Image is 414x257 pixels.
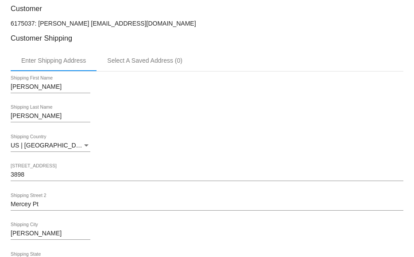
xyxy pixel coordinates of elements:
input: Shipping Street 1 [11,171,403,178]
div: Enter Shipping Address [21,57,86,64]
input: Shipping First Name [11,83,90,91]
h3: Customer [11,4,403,13]
h3: Customer Shipping [11,34,403,42]
span: US | [GEOGRAPHIC_DATA] [11,142,89,149]
input: Shipping City [11,230,90,237]
div: Select A Saved Address (0) [107,57,182,64]
input: Shipping Street 2 [11,201,403,208]
p: 6175037: [PERSON_NAME] [EMAIL_ADDRESS][DOMAIN_NAME] [11,20,403,27]
mat-select: Shipping Country [11,142,90,149]
input: Shipping Last Name [11,113,90,120]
